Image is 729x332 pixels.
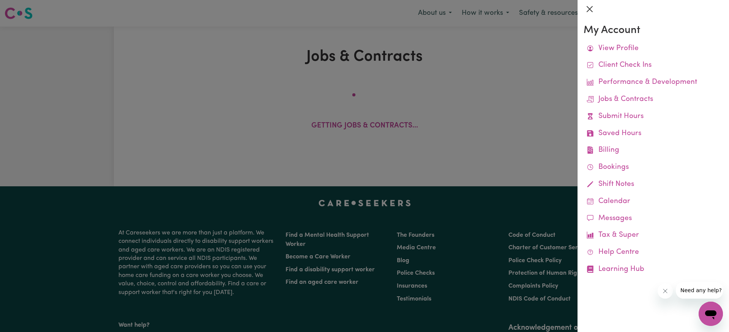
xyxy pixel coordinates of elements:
[584,142,723,159] a: Billing
[584,193,723,210] a: Calendar
[584,24,723,37] h3: My Account
[584,74,723,91] a: Performance & Development
[658,283,673,299] iframe: Close message
[584,108,723,125] a: Submit Hours
[584,40,723,57] a: View Profile
[584,244,723,261] a: Help Centre
[676,282,723,299] iframe: Message from company
[584,159,723,176] a: Bookings
[584,91,723,108] a: Jobs & Contracts
[584,227,723,244] a: Tax & Super
[699,302,723,326] iframe: Button to launch messaging window
[584,261,723,278] a: Learning Hub
[584,176,723,193] a: Shift Notes
[584,210,723,227] a: Messages
[584,3,596,15] button: Close
[584,125,723,142] a: Saved Hours
[584,57,723,74] a: Client Check Ins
